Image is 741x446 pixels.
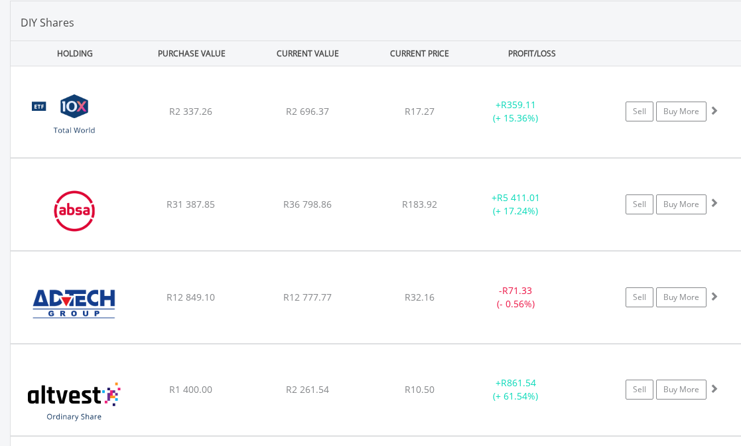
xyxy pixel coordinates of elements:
[497,191,540,204] span: R5 411.01
[405,291,435,303] span: R32.16
[626,287,653,307] a: Sell
[286,105,329,117] span: R2 696.37
[501,376,536,389] span: R861.54
[17,268,131,340] img: EQU.ZA.ADH.png
[466,191,566,218] div: + (+ 17.24%)
[626,102,653,121] a: Sell
[501,98,536,111] span: R359.11
[11,41,132,66] div: HOLDING
[466,98,566,125] div: + (+ 15.36%)
[475,41,588,66] div: PROFIT/LOSS
[21,15,74,30] span: DIY Shares
[169,105,212,117] span: R2 337.26
[167,198,215,210] span: R31 387.85
[626,194,653,214] a: Sell
[466,284,566,311] div: - (- 0.56%)
[656,102,707,121] a: Buy More
[17,83,131,154] img: EQU.ZA.GLOBAL.png
[405,105,435,117] span: R17.27
[283,291,332,303] span: R12 777.77
[466,376,566,403] div: + (+ 61.54%)
[169,383,212,396] span: R1 400.00
[626,380,653,400] a: Sell
[656,287,707,307] a: Buy More
[402,198,437,210] span: R183.92
[656,380,707,400] a: Buy More
[286,383,329,396] span: R2 261.54
[283,198,332,210] span: R36 798.86
[251,41,364,66] div: CURRENT VALUE
[405,383,435,396] span: R10.50
[17,361,131,432] img: EQU.ZA.ALV.png
[656,194,707,214] a: Buy More
[167,291,215,303] span: R12 849.10
[502,284,532,297] span: R71.33
[17,175,131,247] img: EQU.ZA.ABG.png
[367,41,472,66] div: CURRENT PRICE
[135,41,248,66] div: PURCHASE VALUE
